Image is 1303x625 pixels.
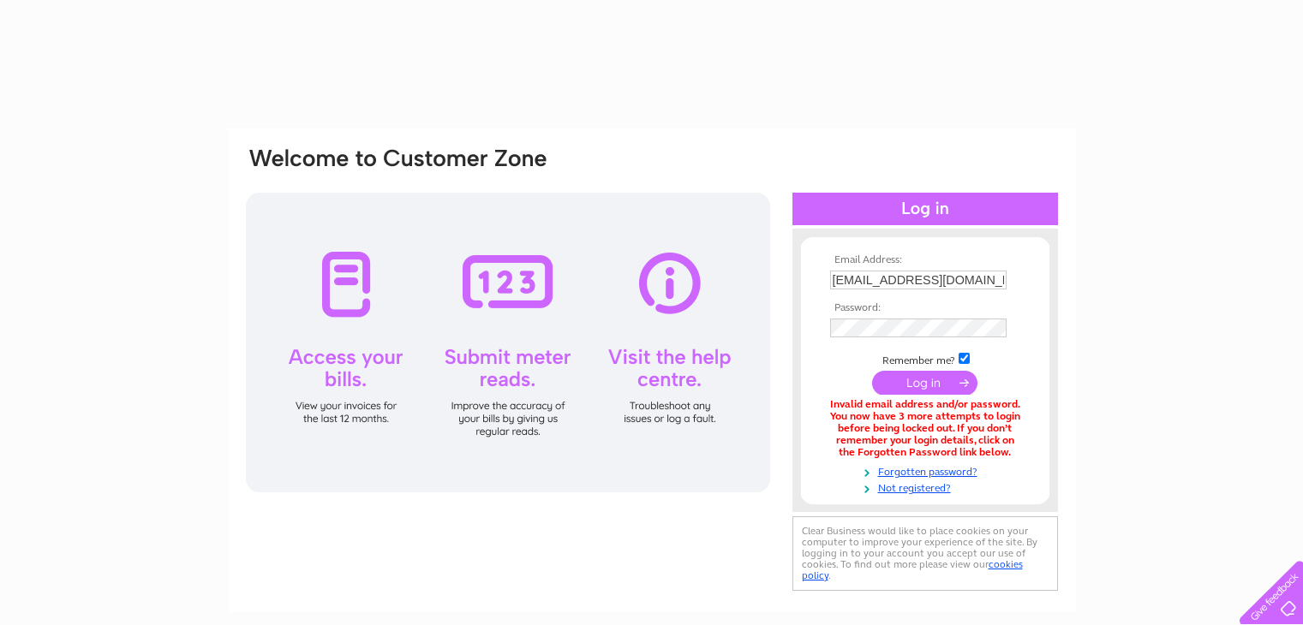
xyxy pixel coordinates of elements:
[792,516,1058,591] div: Clear Business would like to place cookies on your computer to improve your experience of the sit...
[830,399,1020,458] div: Invalid email address and/or password. You now have 3 more attempts to login before being locked ...
[826,254,1025,266] th: Email Address:
[826,350,1025,367] td: Remember me?
[830,479,1025,495] a: Not registered?
[830,462,1025,479] a: Forgotten password?
[826,302,1025,314] th: Password:
[872,371,977,395] input: Submit
[802,558,1023,581] a: cookies policy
